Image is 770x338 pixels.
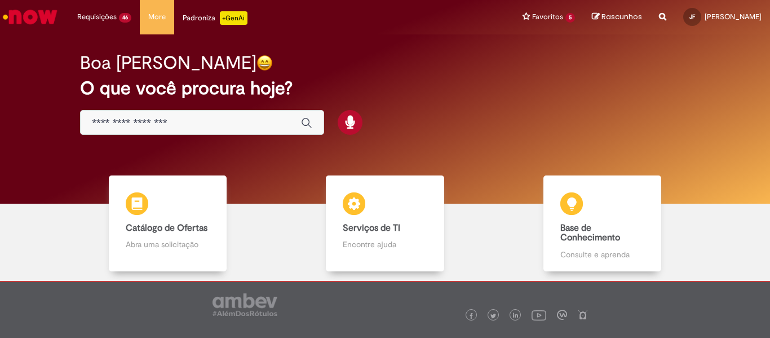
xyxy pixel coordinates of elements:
a: Catálogo de Ofertas Abra uma solicitação [59,175,276,271]
img: logo_footer_ambev_rotulo_gray.png [213,293,277,316]
p: Encontre ajuda [343,239,427,250]
p: Consulte e aprenda [560,249,645,260]
b: Catálogo de Ofertas [126,222,207,234]
p: Abra uma solicitação [126,239,210,250]
a: Rascunhos [592,12,642,23]
b: Serviços de TI [343,222,400,234]
p: +GenAi [220,11,247,25]
span: [PERSON_NAME] [705,12,762,21]
a: Base de Conhecimento Consulte e aprenda [494,175,711,271]
img: logo_footer_twitter.png [490,313,496,319]
h2: O que você procura hoje? [80,78,690,98]
img: logo_footer_workplace.png [557,310,567,320]
span: Favoritos [532,11,563,23]
img: logo_footer_facebook.png [468,313,474,319]
span: 5 [565,13,575,23]
img: logo_footer_youtube.png [532,308,546,322]
span: Requisições [77,11,117,23]
div: Padroniza [183,11,247,25]
img: happy-face.png [256,55,273,71]
span: JF [689,13,695,20]
a: Serviços de TI Encontre ajuda [276,175,493,271]
span: Rascunhos [601,11,642,22]
img: ServiceNow [1,6,59,28]
span: More [148,11,166,23]
h2: Boa [PERSON_NAME] [80,53,256,73]
img: logo_footer_linkedin.png [513,313,519,319]
span: 46 [119,13,131,23]
img: logo_footer_naosei.png [578,310,588,320]
b: Base de Conhecimento [560,222,620,244]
